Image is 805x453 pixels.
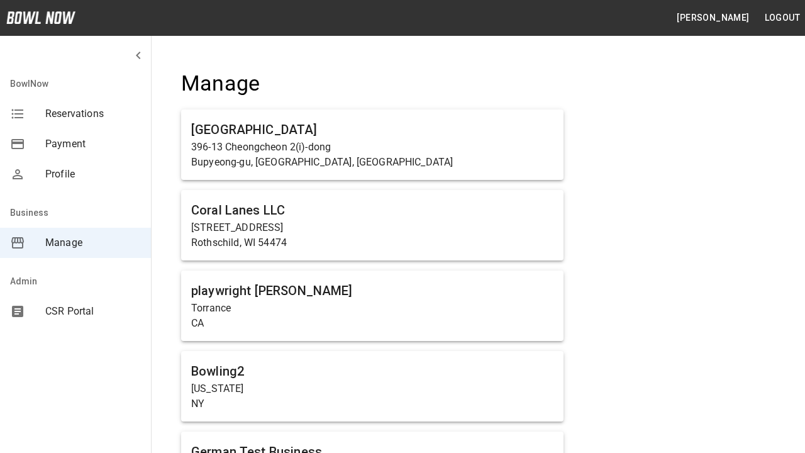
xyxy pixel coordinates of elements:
h6: [GEOGRAPHIC_DATA] [191,120,553,140]
h6: Coral Lanes LLC [191,200,553,220]
span: CSR Portal [45,304,141,319]
span: Profile [45,167,141,182]
p: 396-13 Cheongcheon 2(i)-dong [191,140,553,155]
p: [US_STATE] [191,381,553,396]
button: [PERSON_NAME] [672,6,754,30]
p: CA [191,316,553,331]
p: Bupyeong-gu, [GEOGRAPHIC_DATA], [GEOGRAPHIC_DATA] [191,155,553,170]
img: logo [6,11,75,24]
p: Rothschild, WI 54474 [191,235,553,250]
p: Torrance [191,301,553,316]
h4: Manage [181,70,563,97]
span: Manage [45,235,141,250]
span: Payment [45,137,141,152]
span: Reservations [45,106,141,121]
p: [STREET_ADDRESS] [191,220,553,235]
p: NY [191,396,553,411]
h6: Bowling2 [191,361,553,381]
h6: playwright [PERSON_NAME] [191,281,553,301]
button: Logout [760,6,805,30]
